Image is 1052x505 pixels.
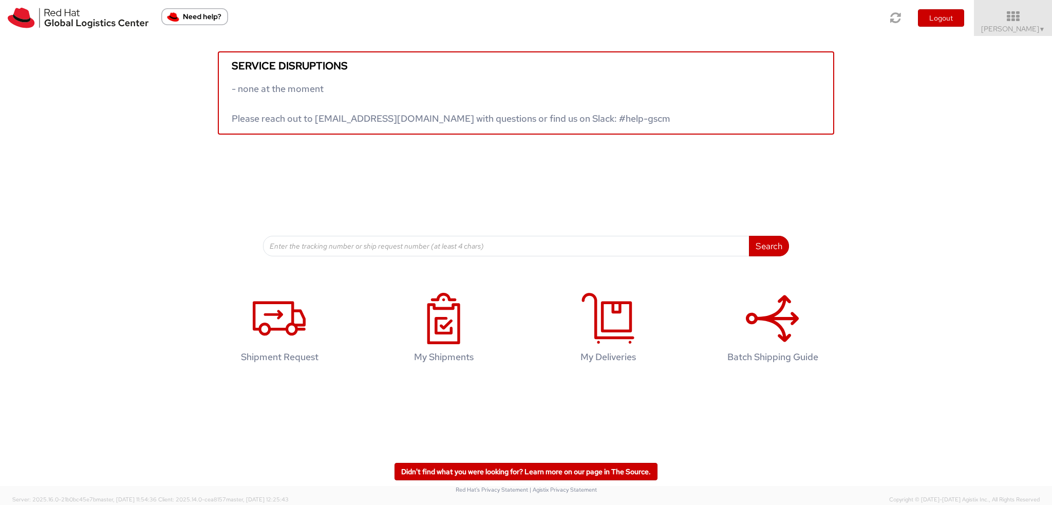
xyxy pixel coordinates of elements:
a: Shipment Request [202,282,356,378]
span: master, [DATE] 11:54:36 [96,496,157,503]
a: Red Hat's Privacy Statement [456,486,528,493]
span: ▼ [1039,25,1045,33]
button: Need help? [161,8,228,25]
a: My Deliveries [531,282,685,378]
h4: My Shipments [378,352,510,362]
span: Server: 2025.16.0-21b0bc45e7b [12,496,157,503]
span: Client: 2025.14.0-cea8157 [158,496,289,503]
a: Batch Shipping Guide [696,282,850,378]
img: rh-logistics-00dfa346123c4ec078e1.svg [8,8,148,28]
h5: Service disruptions [232,60,820,71]
span: [PERSON_NAME] [981,24,1045,33]
a: Didn't find what you were looking for? Learn more on our page in The Source. [394,463,657,480]
button: Search [749,236,789,256]
button: Logout [918,9,964,27]
span: master, [DATE] 12:25:43 [226,496,289,503]
a: Service disruptions - none at the moment Please reach out to [EMAIL_ADDRESS][DOMAIN_NAME] with qu... [218,51,834,135]
span: - none at the moment Please reach out to [EMAIL_ADDRESS][DOMAIN_NAME] with questions or find us o... [232,83,670,124]
h4: Shipment Request [213,352,346,362]
a: My Shipments [367,282,521,378]
span: Copyright © [DATE]-[DATE] Agistix Inc., All Rights Reserved [889,496,1040,504]
h4: My Deliveries [542,352,674,362]
input: Enter the tracking number or ship request number (at least 4 chars) [263,236,749,256]
h4: Batch Shipping Guide [706,352,839,362]
a: | Agistix Privacy Statement [530,486,597,493]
